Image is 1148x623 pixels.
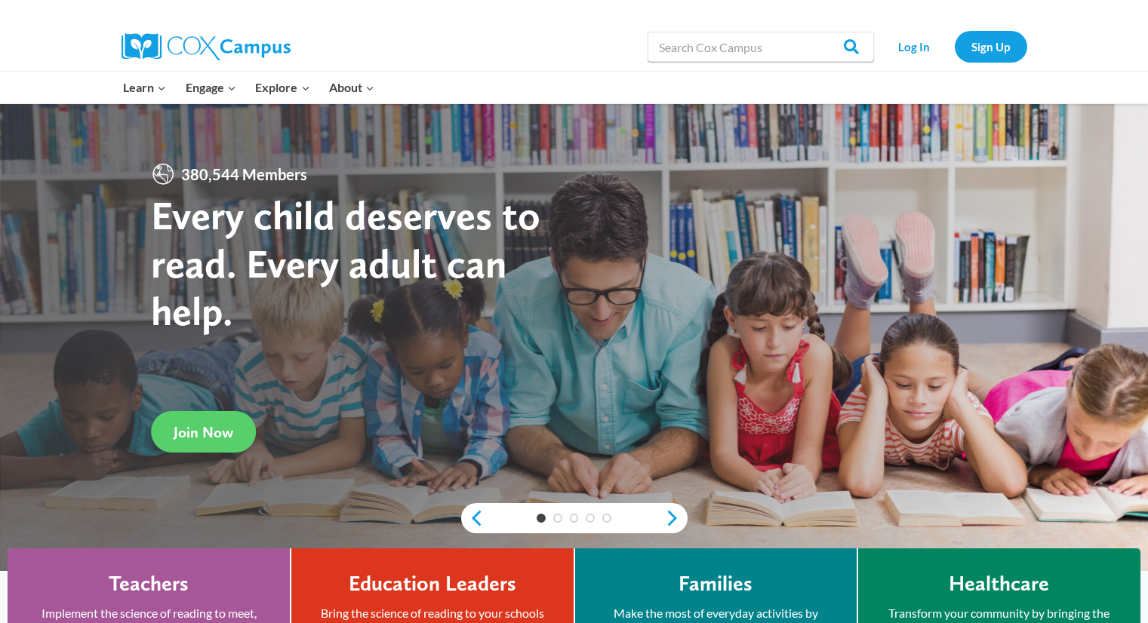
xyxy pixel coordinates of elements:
div: content slider buttons [461,503,688,533]
nav: Primary Navigation [114,72,384,103]
span: About [329,78,374,97]
a: 5 [602,514,611,523]
strong: Every child deserves to read. Every adult can help. [151,191,540,335]
span: 380,544 Members [175,162,313,186]
a: Log In [882,31,947,62]
span: Learn [123,78,166,97]
nav: Secondary Navigation [882,31,1027,62]
a: next [665,509,688,527]
a: 2 [553,514,562,523]
span: Engage [186,78,236,97]
input: Search Cox Campus [648,32,874,62]
span: Join Now [174,423,233,441]
a: Join Now [151,411,256,453]
a: previous [461,509,484,527]
a: 4 [586,514,595,523]
h4: Healthcare [949,571,1049,597]
img: Cox Campus [122,33,291,60]
span: Explore [255,78,309,97]
h4: Teachers [109,571,189,597]
h4: Education Leaders [349,571,516,597]
a: 3 [570,514,579,523]
a: Sign Up [955,31,1027,62]
h4: Families [679,571,753,597]
a: 1 [537,514,546,523]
